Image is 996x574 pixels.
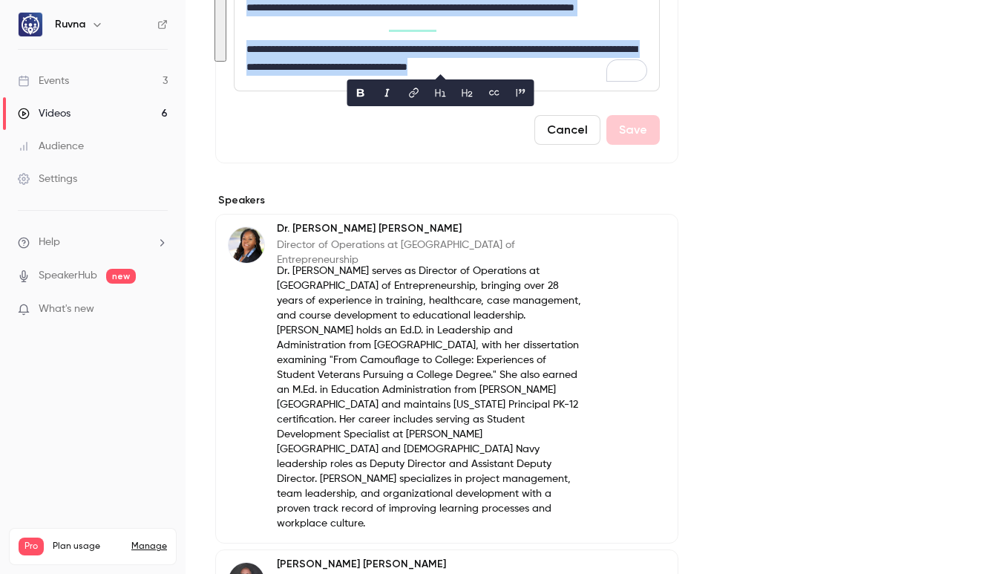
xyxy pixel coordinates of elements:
[229,227,264,263] img: Dr. Terri Williams
[509,81,533,105] button: blockquote
[19,13,42,36] img: Ruvna
[277,264,582,531] p: Dr. [PERSON_NAME] serves as Director of Operations at [GEOGRAPHIC_DATA] of Entrepreneurship, brin...
[376,81,399,105] button: italic
[18,139,84,154] div: Audience
[18,235,168,250] li: help-dropdown-opener
[215,193,678,208] label: Speakers
[277,221,582,236] p: Dr. [PERSON_NAME] [PERSON_NAME]
[18,172,77,186] div: Settings
[277,238,582,267] p: Director of Operations at [GEOGRAPHIC_DATA] of Entrepreneurship
[55,17,85,32] h6: Ruvna
[39,235,60,250] span: Help
[19,538,44,555] span: Pro
[349,81,373,105] button: bold
[39,268,97,284] a: SpeakerHub
[277,557,582,572] p: [PERSON_NAME] [PERSON_NAME]
[150,303,168,316] iframe: Noticeable Trigger
[106,269,136,284] span: new
[402,81,426,105] button: link
[534,115,600,145] button: Cancel
[131,541,167,552] a: Manage
[215,214,678,544] div: Dr. Terri WilliamsDr. [PERSON_NAME] [PERSON_NAME]Director of Operations at [GEOGRAPHIC_DATA] of E...
[18,74,69,88] div: Events
[39,301,94,317] span: What's new
[53,541,122,552] span: Plan usage
[18,106,71,121] div: Videos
